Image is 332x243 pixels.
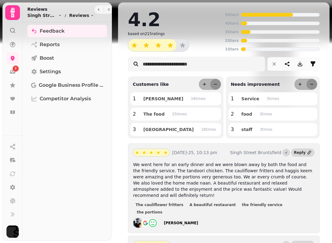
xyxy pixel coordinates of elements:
[140,39,152,51] button: star
[40,95,91,102] span: Competitor Analysis
[138,125,199,133] button: [GEOGRAPHIC_DATA]
[140,149,148,156] button: star
[138,95,188,103] button: [PERSON_NAME]
[27,25,107,37] a: Feedback
[128,31,165,36] p: based on 215 ratings
[133,202,186,208] button: The cauliflower fritters
[134,209,165,215] button: the portions
[27,12,57,18] span: Singh Street Bruntsfield
[236,125,257,133] button: staff
[6,66,19,78] a: 2
[225,12,239,17] p: 5 Stars
[138,110,169,118] button: The food
[225,38,239,43] p: 2 Stars
[148,149,155,156] button: star
[27,38,107,51] a: Reports
[5,225,20,238] button: User avatar
[27,12,94,18] nav: breadcrumb
[267,96,279,101] p: 3 time s
[231,95,234,102] p: 1
[143,112,164,116] span: The food
[201,127,216,132] p: 18 time s
[27,12,62,18] button: Singh Street Bruntsfield
[281,58,293,70] button: share-thread
[27,79,107,91] a: Google Business Profile (Beta)
[191,96,206,101] p: 34 time s
[210,79,221,90] button: less
[225,21,239,26] p: 4 Stars
[136,203,183,207] span: The cauliflower fritters
[268,58,280,70] button: reset filters
[241,127,252,132] span: staff
[260,127,272,132] p: 3 time s
[40,27,65,35] span: Feedback
[133,126,136,133] p: 3
[172,112,187,117] p: 25 time s
[259,112,272,117] p: 3 time s
[130,81,169,87] p: Customers like
[27,66,107,78] a: Settings
[27,6,94,12] h2: Reviews
[164,39,176,51] button: star
[152,39,164,51] button: star
[22,22,112,241] nav: Tabs
[133,218,143,228] img: ALV-UjWwGytSOql-upodn_6h5w8G3qqSbBU6OFlS0eawBPKr12IaVZRF=s128-c0x00000000-cc-rp-mo-ba3
[164,221,198,225] div: [PERSON_NAME]
[231,126,234,133] p: 3
[69,12,94,18] button: Reviews
[155,149,162,156] button: star
[143,97,183,101] span: [PERSON_NAME]
[236,95,264,103] button: Service
[40,68,61,75] span: Settings
[225,30,239,34] p: 3 Stars
[137,210,162,214] span: the portions
[176,39,189,51] button: star
[241,97,259,101] span: Service
[187,202,238,208] button: A beautiful restaurant
[306,79,317,90] button: less
[242,203,283,207] span: the friendly service
[27,93,107,105] a: Competitor Analysis
[291,149,314,157] a: Reply
[40,54,54,62] span: Boost
[27,52,107,64] a: Boost
[40,41,60,48] span: Reports
[39,82,103,89] span: Google Business Profile (Beta)
[307,58,319,70] button: filter
[230,149,281,156] p: Singh Street Bruntsfield
[189,203,236,207] span: A beautiful restaurant
[133,110,136,118] p: 2
[128,10,160,29] h2: 4.2
[199,79,210,90] button: more
[6,225,19,238] img: User avatar
[294,150,306,155] div: Reply
[133,162,312,198] span: We went here for an early dinner and we were blown away by both the food and the friendly service...
[231,110,234,118] p: 2
[241,112,252,116] span: food
[162,149,169,156] button: star
[15,66,17,71] span: 2
[172,149,227,156] p: [DATE]-25, 10:13 pm
[239,202,285,208] button: the friendly service
[225,47,239,52] p: 1 Stars
[283,149,290,156] button: Marked as done
[295,79,305,90] button: more
[128,39,140,51] button: star
[143,127,194,132] span: [GEOGRAPHIC_DATA]
[160,219,202,227] a: [PERSON_NAME]
[294,58,306,70] button: download
[133,95,136,102] p: 1
[228,81,280,87] p: Needs improvement
[236,110,257,118] button: food
[140,218,150,228] img: go-emblem@2x.png
[133,149,141,156] button: star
